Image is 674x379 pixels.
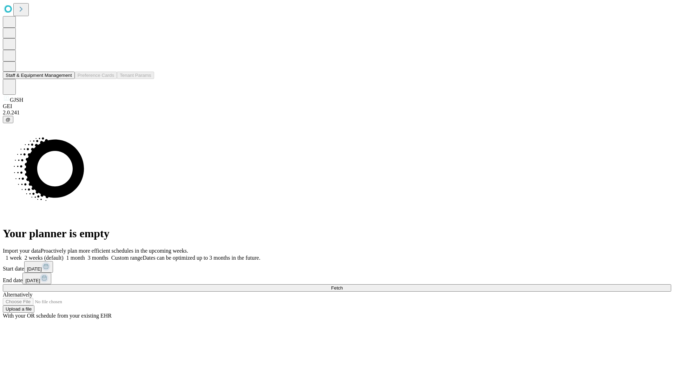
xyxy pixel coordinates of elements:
span: Alternatively [3,292,32,298]
span: [DATE] [25,278,40,283]
span: 1 month [66,255,85,261]
div: End date [3,273,671,284]
button: Staff & Equipment Management [3,72,75,79]
span: [DATE] [27,266,42,272]
span: Proactively plan more efficient schedules in the upcoming weeks. [41,248,188,254]
button: Tenant Params [117,72,154,79]
span: 1 week [6,255,22,261]
div: 2.0.241 [3,109,671,116]
h1: Your planner is empty [3,227,671,240]
button: Fetch [3,284,671,292]
button: @ [3,116,13,123]
div: Start date [3,261,671,273]
span: 3 months [88,255,108,261]
span: Dates can be optimized up to 3 months in the future. [143,255,260,261]
button: [DATE] [22,273,51,284]
span: GJSH [10,97,23,103]
span: 2 weeks (default) [25,255,64,261]
button: Upload a file [3,305,34,313]
div: GEI [3,103,671,109]
span: Custom range [111,255,143,261]
span: Import your data [3,248,41,254]
button: Preference Cards [75,72,117,79]
span: Fetch [331,285,343,291]
span: With your OR schedule from your existing EHR [3,313,112,319]
span: @ [6,117,11,122]
button: [DATE] [24,261,53,273]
